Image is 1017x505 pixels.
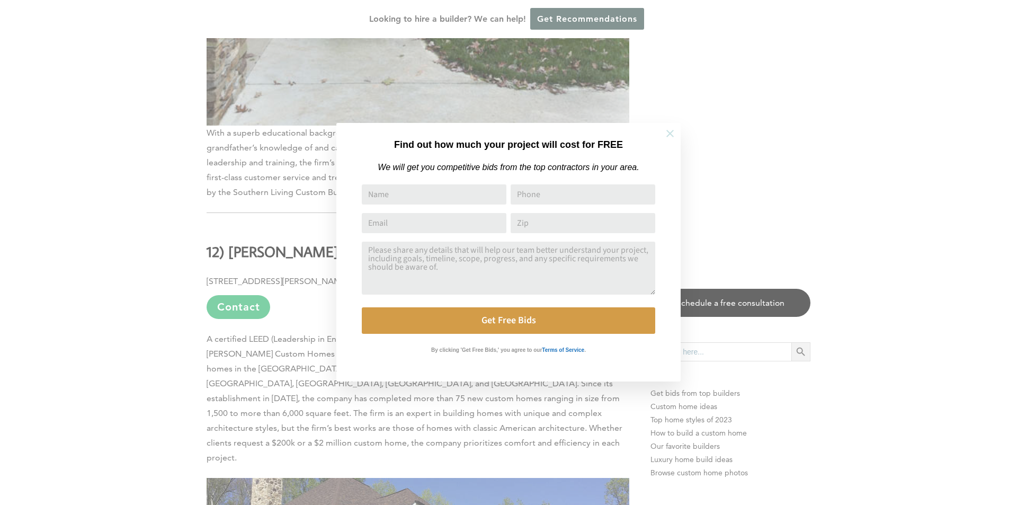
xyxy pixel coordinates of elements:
[511,213,655,233] input: Zip
[394,139,623,150] strong: Find out how much your project will cost for FREE
[542,344,584,353] a: Terms of Service
[431,347,542,353] strong: By clicking 'Get Free Bids,' you agree to our
[652,115,689,152] button: Close
[362,184,506,205] input: Name
[378,163,639,172] em: We will get you competitive bids from the top contractors in your area.
[814,429,1004,492] iframe: Drift Widget Chat Controller
[511,184,655,205] input: Phone
[584,347,586,353] strong: .
[362,242,655,295] textarea: Comment or Message
[542,347,584,353] strong: Terms of Service
[362,213,506,233] input: Email Address
[362,307,655,334] button: Get Free Bids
